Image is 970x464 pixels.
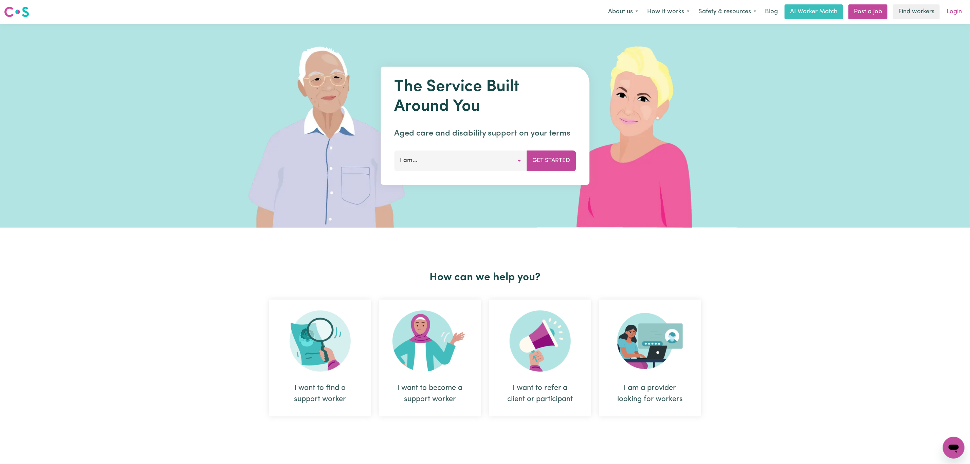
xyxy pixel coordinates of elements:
[617,310,683,372] img: Provider
[396,382,465,405] div: I want to become a support worker
[394,150,527,171] button: I am...
[506,382,575,405] div: I want to refer a client or participant
[893,4,940,19] a: Find workers
[604,5,643,19] button: About us
[694,5,761,19] button: Safety & resources
[761,4,782,19] a: Blog
[489,300,591,416] div: I want to refer a client or participant
[848,4,887,19] a: Post a job
[265,271,705,284] h2: How can we help you?
[286,382,355,405] div: I want to find a support worker
[510,310,571,372] img: Refer
[599,300,701,416] div: I am a provider looking for workers
[943,437,965,459] iframe: Button to launch messaging window, conversation in progress
[616,382,685,405] div: I am a provider looking for workers
[269,300,371,416] div: I want to find a support worker
[394,77,576,117] h1: The Service Built Around You
[290,310,351,372] img: Search
[643,5,694,19] button: How it works
[4,6,29,18] img: Careseekers logo
[394,127,576,140] p: Aged care and disability support on your terms
[527,150,576,171] button: Get Started
[379,300,481,416] div: I want to become a support worker
[785,4,843,19] a: AI Worker Match
[4,4,29,20] a: Careseekers logo
[392,310,468,372] img: Become Worker
[942,4,966,19] a: Login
